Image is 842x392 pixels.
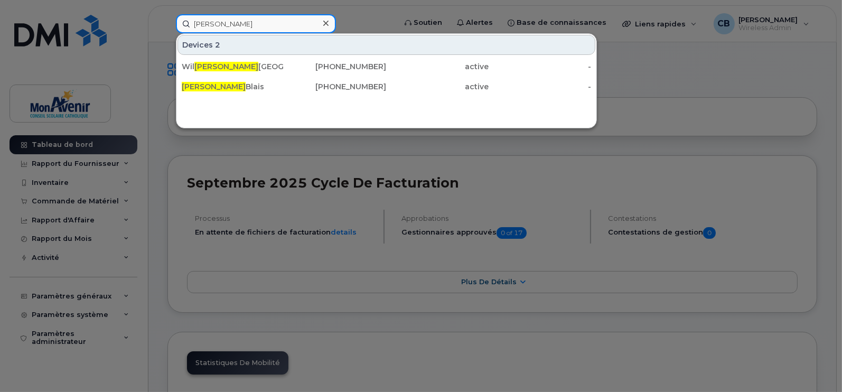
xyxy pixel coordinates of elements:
[215,40,220,50] span: 2
[284,81,387,92] div: [PHONE_NUMBER]
[489,81,591,92] div: -
[284,61,387,72] div: [PHONE_NUMBER]
[387,81,489,92] div: active
[194,62,258,71] span: [PERSON_NAME]
[177,77,595,96] a: [PERSON_NAME]Blais[PHONE_NUMBER]active-
[387,61,489,72] div: active
[177,35,595,55] div: Devices
[177,57,595,76] a: Wil[PERSON_NAME][GEOGRAPHIC_DATA][PHONE_NUMBER]active-
[182,81,284,92] div: Blais
[182,82,246,91] span: [PERSON_NAME]
[489,61,591,72] div: -
[182,61,284,72] div: Wil [GEOGRAPHIC_DATA]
